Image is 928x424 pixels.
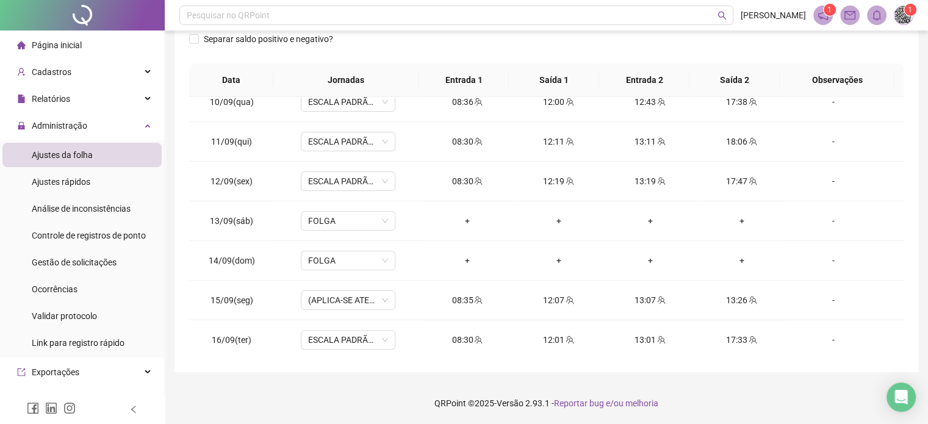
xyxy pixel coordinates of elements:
[706,214,778,228] div: +
[523,333,595,347] div: 12:01
[564,98,574,106] span: team
[210,216,253,226] span: 13/09(sáb)
[827,5,832,14] span: 1
[32,204,131,214] span: Análise de inconsistências
[614,174,686,188] div: 13:19
[904,4,916,16] sup: Atualize o seu contato no menu Meus Dados
[63,402,76,414] span: instagram
[818,10,829,21] span: notification
[908,5,912,14] span: 1
[17,95,26,103] span: file
[32,40,82,50] span: Página inicial
[431,293,503,307] div: 08:35
[473,177,483,185] span: team
[871,10,882,21] span: bell
[431,214,503,228] div: +
[523,214,595,228] div: +
[523,254,595,267] div: +
[431,95,503,109] div: 08:36
[17,68,26,76] span: user-add
[797,214,869,228] div: -
[824,4,836,16] sup: 1
[656,296,666,304] span: team
[523,293,595,307] div: 12:07
[308,291,388,309] span: (APLICA-SE ATESTADO)
[614,135,686,148] div: 13:11
[273,63,419,97] th: Jornadas
[656,336,666,344] span: team
[129,405,138,414] span: left
[32,121,87,131] span: Administração
[431,254,503,267] div: +
[17,368,26,376] span: export
[747,296,757,304] span: team
[431,174,503,188] div: 08:30
[210,295,253,305] span: 15/09(seg)
[419,63,509,97] th: Entrada 1
[523,174,595,188] div: 12:19
[189,63,273,97] th: Data
[308,93,388,111] span: ESCALA PADRÃO 01
[614,254,686,267] div: +
[27,402,39,414] span: facebook
[706,333,778,347] div: 17:33
[509,63,599,97] th: Saída 1
[308,212,388,230] span: FOLGA
[887,383,916,412] div: Open Intercom Messenger
[797,174,869,188] div: -
[747,336,757,344] span: team
[473,296,483,304] span: team
[797,95,869,109] div: -
[32,177,90,187] span: Ajustes rápidos
[599,63,689,97] th: Entrada 2
[32,231,146,240] span: Controle de registros de ponto
[747,98,757,106] span: team
[523,95,595,109] div: 12:00
[706,135,778,148] div: 18:06
[497,398,523,408] span: Versão
[199,32,338,46] span: Separar saldo positivo e negativo?
[614,293,686,307] div: 13:07
[656,137,666,146] span: team
[790,73,885,87] span: Observações
[614,95,686,109] div: 12:43
[797,135,869,148] div: -
[614,214,686,228] div: +
[747,137,757,146] span: team
[211,137,252,146] span: 11/09(qui)
[894,6,913,24] img: 67162
[747,177,757,185] span: team
[741,9,806,22] span: [PERSON_NAME]
[564,336,574,344] span: team
[32,94,70,104] span: Relatórios
[32,367,79,377] span: Exportações
[17,121,26,130] span: lock
[554,398,658,408] span: Reportar bug e/ou melhoria
[689,63,780,97] th: Saída 2
[32,67,71,77] span: Cadastros
[32,338,124,348] span: Link para registro rápido
[718,11,727,20] span: search
[209,256,255,265] span: 14/09(dom)
[308,251,388,270] span: FOLGA
[706,254,778,267] div: +
[523,135,595,148] div: 12:11
[32,257,117,267] span: Gestão de solicitações
[431,135,503,148] div: 08:30
[32,394,77,404] span: Integrações
[32,284,77,294] span: Ocorrências
[431,333,503,347] div: 08:30
[308,132,388,151] span: ESCALA PADRÃO 01
[473,98,483,106] span: team
[780,63,894,97] th: Observações
[706,174,778,188] div: 17:47
[844,10,855,21] span: mail
[564,137,574,146] span: team
[210,176,253,186] span: 12/09(sex)
[473,137,483,146] span: team
[564,296,574,304] span: team
[17,41,26,49] span: home
[797,333,869,347] div: -
[614,333,686,347] div: 13:01
[656,98,666,106] span: team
